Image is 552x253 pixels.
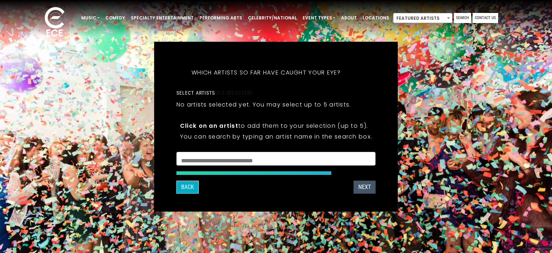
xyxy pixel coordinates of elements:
a: Specialty Entertainment [128,12,197,24]
img: ece_new_logo_whitev2-1.png [37,5,73,40]
a: Comedy [102,12,128,24]
button: Back [176,181,199,194]
a: Celebrity/National [245,12,300,24]
a: Performing Arts [197,12,245,24]
span: (0/5 selected) [215,90,253,96]
p: You can search by typing an artist name in the search box. [180,132,372,141]
label: Select artists [176,90,252,96]
p: No artists selected yet. You may select up to 5 artists. [176,100,351,109]
textarea: Search [181,157,371,163]
p: to add them to your selection (up to 5). [180,121,372,130]
a: Contact Us [473,13,498,23]
a: About [338,12,360,24]
button: Next [354,181,376,194]
a: Event Types [300,12,338,24]
span: Featured Artists [394,13,452,23]
a: Music [78,12,102,24]
a: Search [454,13,471,23]
span: Featured Artists [393,13,452,23]
a: Locations [360,12,392,24]
strong: Click on an artist [180,122,238,130]
h5: Which artists so far have caught your eye? [176,60,356,86]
